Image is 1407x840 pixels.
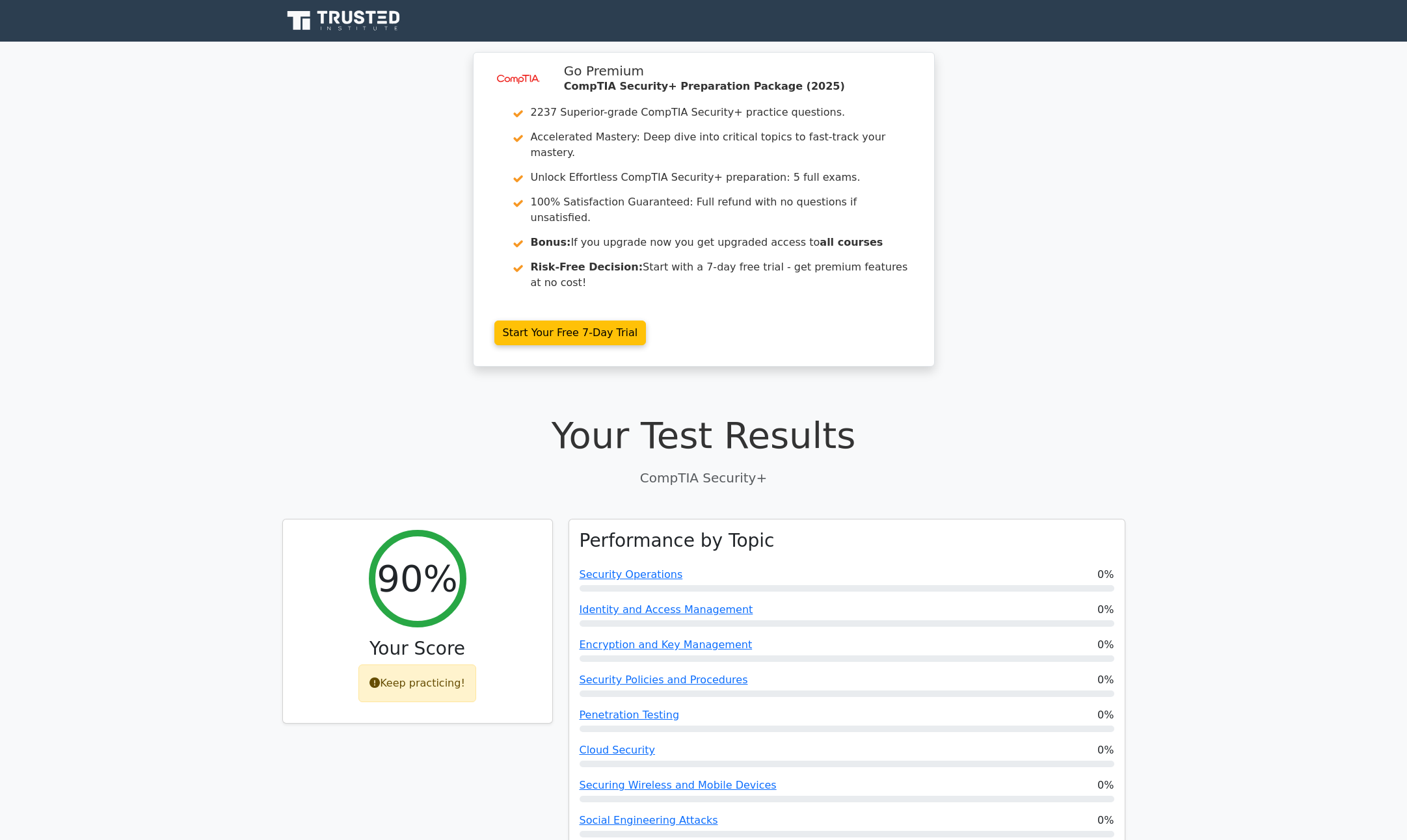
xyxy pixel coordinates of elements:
a: Social Engineering Attacks [580,814,718,826]
h3: Performance by Topic [580,530,775,552]
a: Securing Wireless and Mobile Devices [580,779,777,791]
h3: Your Score [293,638,542,660]
div: Keep practicing! [358,664,476,702]
span: 0% [1097,602,1114,618]
span: 0% [1097,672,1114,688]
a: Security Policies and Procedures [580,674,748,686]
h1: Your Test Results [282,413,1125,457]
span: 0% [1097,707,1114,723]
a: Encryption and Key Management [580,638,753,651]
a: Penetration Testing [580,709,680,721]
h2: 90% [377,557,457,600]
a: Start Your Free 7-Day Trial [494,321,647,345]
a: Security Operations [580,568,683,581]
span: 0% [1097,742,1114,758]
a: Cloud Security [580,744,656,756]
span: 0% [1097,813,1114,828]
p: CompTIA Security+ [282,468,1125,488]
span: 0% [1097,637,1114,653]
span: 0% [1097,567,1114,583]
span: 0% [1097,778,1114,793]
a: Identity and Access Management [580,603,753,616]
